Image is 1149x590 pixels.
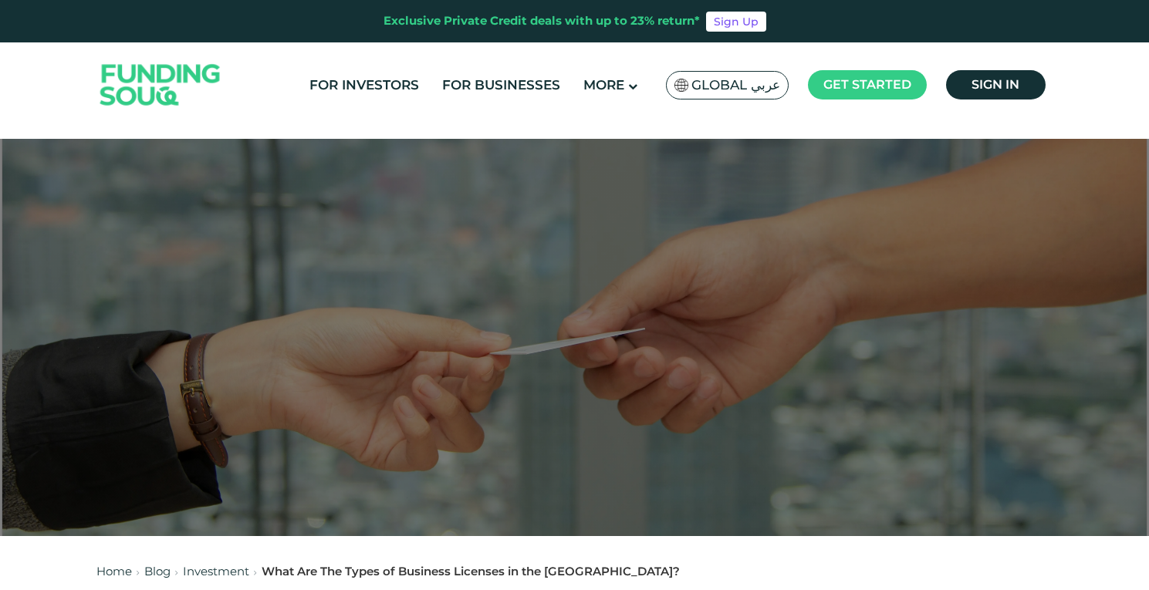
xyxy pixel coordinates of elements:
span: Get started [823,77,911,92]
a: Blog [144,564,171,578]
a: For Businesses [438,72,564,98]
span: Sign in [972,77,1019,92]
a: For Investors [306,72,423,98]
a: Investment [183,564,249,578]
div: What Are The Types of Business Licenses in the [GEOGRAPHIC_DATA]? [262,563,680,581]
span: Global عربي [691,76,780,94]
a: Sign in [946,70,1046,99]
img: Logo [85,46,236,124]
img: SA Flag [674,79,688,92]
a: Sign Up [706,12,766,32]
div: Exclusive Private Credit deals with up to 23% return* [384,12,700,30]
a: Home [96,564,132,578]
span: More [583,77,624,93]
